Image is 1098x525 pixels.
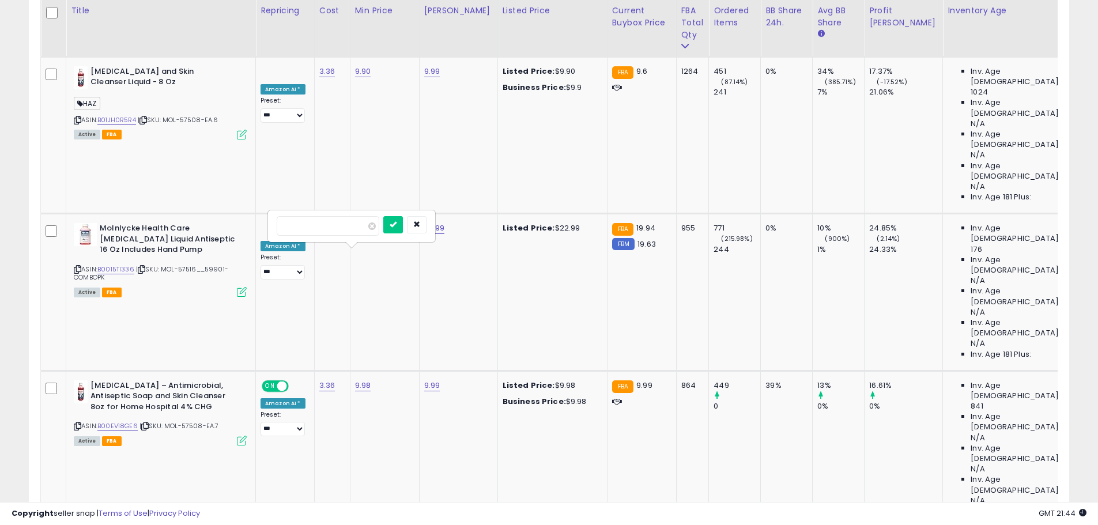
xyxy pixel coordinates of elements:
img: 31GbUP0OOtL._SL40_.jpg [74,380,88,403]
div: Ordered Items [714,5,756,29]
span: All listings currently available for purchase on Amazon [74,436,100,446]
span: Inv. Age [DEMOGRAPHIC_DATA]: [971,380,1076,401]
div: Amazon AI * [261,398,305,409]
div: seller snap | | [12,508,200,519]
a: 3.36 [319,66,335,77]
div: ASIN: [74,66,247,138]
b: [MEDICAL_DATA] – Antimicrobial, Antiseptic Soap and Skin Cleanser 8oz for Home Hospital 4% CHG [90,380,231,416]
b: Listed Price: [503,380,555,391]
a: 9.90 [355,66,371,77]
div: 0% [765,223,803,233]
div: $9.98 [503,396,598,407]
div: $9.9 [503,82,598,93]
small: Avg BB Share. [817,29,824,39]
b: Listed Price: [503,222,555,233]
span: 1024 [971,87,988,97]
span: 176 [971,244,982,255]
div: Preset: [261,254,305,280]
div: 955 [681,223,700,233]
span: Inv. Age [DEMOGRAPHIC_DATA]-180: [971,474,1076,495]
span: | SKU: MOL-57508-EA.6 [138,115,218,124]
a: 9.98 [355,380,371,391]
span: Inv. Age [DEMOGRAPHIC_DATA]: [971,286,1076,307]
span: ON [263,381,277,391]
div: Preset: [261,97,305,123]
img: 31GbUP0OOtL._SL40_.jpg [74,66,88,89]
span: 9.6 [636,66,647,77]
span: Inv. Age [DEMOGRAPHIC_DATA]-180: [971,318,1076,338]
b: Listed Price: [503,66,555,77]
div: 10% [817,223,864,233]
span: 19.63 [637,239,656,250]
div: 864 [681,380,700,391]
div: 24.33% [869,244,942,255]
small: (2.14%) [877,234,900,243]
div: FBA Total Qty [681,5,704,41]
span: HAZ [74,97,100,110]
span: | SKU: MOL-57516__59901-COMBOPK [74,265,228,282]
div: 24.85% [869,223,942,233]
div: Current Buybox Price [612,5,671,29]
span: Inv. Age [DEMOGRAPHIC_DATA]: [971,411,1076,432]
b: Business Price: [503,82,566,93]
span: Inv. Age [DEMOGRAPHIC_DATA]: [971,66,1076,87]
div: Repricing [261,5,310,17]
small: FBM [612,238,635,250]
div: 16.61% [869,380,942,391]
span: Inv. Age [DEMOGRAPHIC_DATA]: [971,443,1076,464]
div: 0% [817,401,864,411]
div: Avg BB Share [817,5,859,29]
div: 1% [817,244,864,255]
div: $9.98 [503,380,598,391]
span: 19.94 [636,222,655,233]
b: Molnlycke Health Care [MEDICAL_DATA] Liquid Antiseptic 16 Oz Includes Hand Pump [100,223,240,258]
div: Title [71,5,251,17]
small: (900%) [825,234,850,243]
b: [MEDICAL_DATA] and Skin Cleanser Liquid - 8 Oz [90,66,231,90]
div: 449 [714,380,760,391]
div: 34% [817,66,864,77]
span: N/A [971,119,984,129]
small: FBA [612,380,633,393]
div: 39% [765,380,803,391]
span: | SKU: MOL-57508-EA.7 [139,421,219,430]
div: 0 [714,401,760,411]
div: $9.90 [503,66,598,77]
span: N/A [971,307,984,318]
a: 9.99 [424,380,440,391]
a: 9.99 [424,66,440,77]
div: Inventory Age [948,5,1080,17]
div: Listed Price [503,5,602,17]
span: FBA [102,288,122,297]
span: FBA [102,436,122,446]
span: FBA [102,130,122,139]
div: 771 [714,223,760,233]
span: N/A [971,182,984,192]
div: 451 [714,66,760,77]
div: $22.99 [503,223,598,233]
div: Amazon AI * [261,241,305,251]
span: All listings currently available for purchase on Amazon [74,288,100,297]
a: 3.36 [319,380,335,391]
div: 244 [714,244,760,255]
a: B0015TI336 [97,265,134,274]
div: 0% [765,66,803,77]
div: [PERSON_NAME] [424,5,493,17]
span: 841 [971,401,983,411]
div: 21.06% [869,87,942,97]
span: N/A [971,338,984,349]
div: 7% [817,87,864,97]
small: (385.71%) [825,77,855,86]
a: Privacy Policy [149,508,200,519]
span: N/A [971,150,984,160]
div: Min Price [355,5,414,17]
img: 41PW0yrjJHL._SL40_.jpg [74,223,97,246]
div: Profit [PERSON_NAME] [869,5,938,29]
div: BB Share 24h. [765,5,808,29]
div: 1264 [681,66,700,77]
strong: Copyright [12,508,54,519]
b: Business Price: [503,396,566,407]
span: Inv. Age [DEMOGRAPHIC_DATA]: [971,223,1076,244]
span: N/A [971,464,984,474]
span: 2025-08-13 21:44 GMT [1039,508,1086,519]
